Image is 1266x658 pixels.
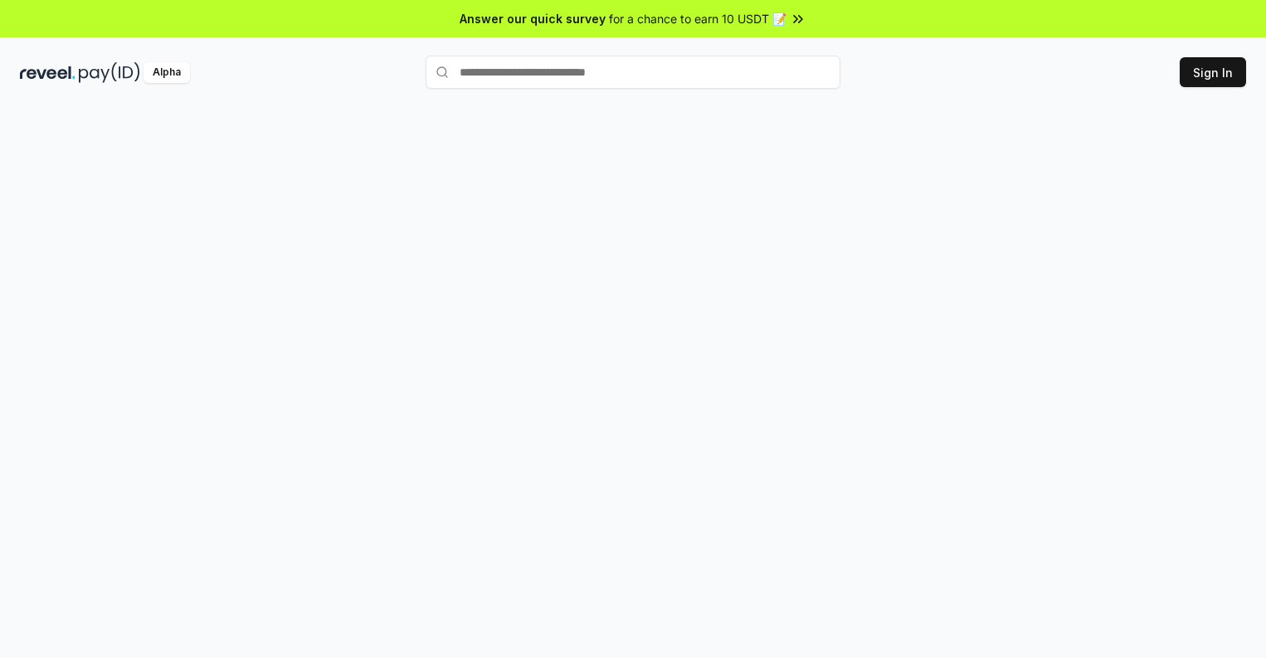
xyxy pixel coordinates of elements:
[609,10,786,27] span: for a chance to earn 10 USDT 📝
[1180,57,1246,87] button: Sign In
[460,10,606,27] span: Answer our quick survey
[79,62,140,83] img: pay_id
[144,62,190,83] div: Alpha
[20,62,75,83] img: reveel_dark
